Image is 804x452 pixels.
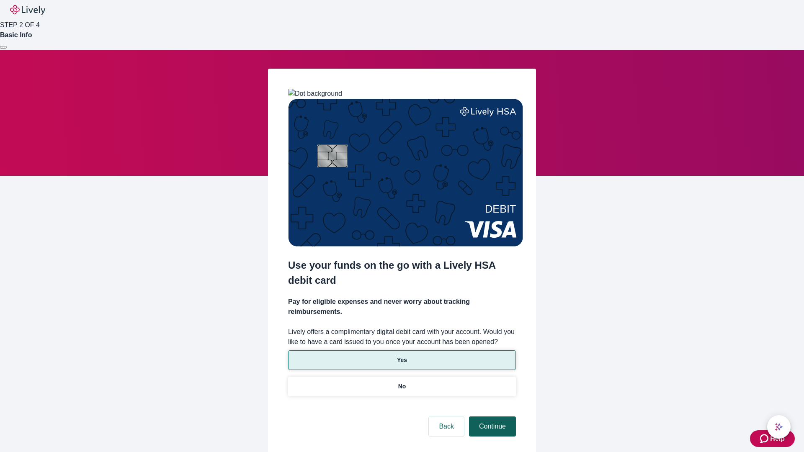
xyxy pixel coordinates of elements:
label: Lively offers a complimentary digital debit card with your account. Would you like to have a card... [288,327,516,347]
h2: Use your funds on the go with a Lively HSA debit card [288,258,516,288]
span: Help [770,434,785,444]
p: Yes [397,356,407,365]
img: Debit card [288,99,523,247]
h4: Pay for eligible expenses and never worry about tracking reimbursements. [288,297,516,317]
p: No [398,382,406,391]
button: Continue [469,416,516,437]
button: Zendesk support iconHelp [750,430,795,447]
img: Lively [10,5,45,15]
img: Dot background [288,89,342,99]
svg: Lively AI Assistant [775,423,783,431]
button: No [288,377,516,396]
button: Yes [288,350,516,370]
button: Back [429,416,464,437]
button: chat [767,415,791,439]
svg: Zendesk support icon [760,434,770,444]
